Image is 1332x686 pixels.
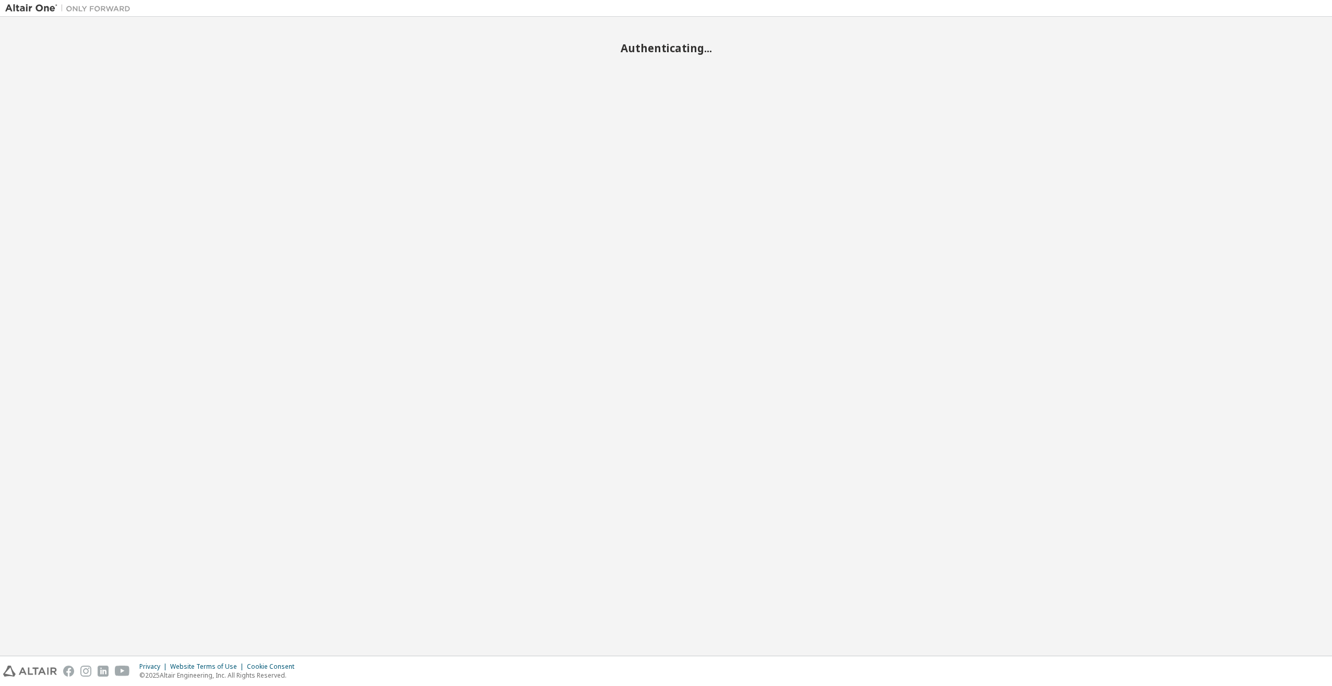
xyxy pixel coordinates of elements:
p: © 2025 Altair Engineering, Inc. All Rights Reserved. [139,671,301,680]
img: Altair One [5,3,136,14]
div: Cookie Consent [247,663,301,671]
img: linkedin.svg [98,666,109,677]
div: Website Terms of Use [170,663,247,671]
img: facebook.svg [63,666,74,677]
div: Privacy [139,663,170,671]
img: youtube.svg [115,666,130,677]
img: altair_logo.svg [3,666,57,677]
img: instagram.svg [80,666,91,677]
h2: Authenticating... [5,41,1327,55]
